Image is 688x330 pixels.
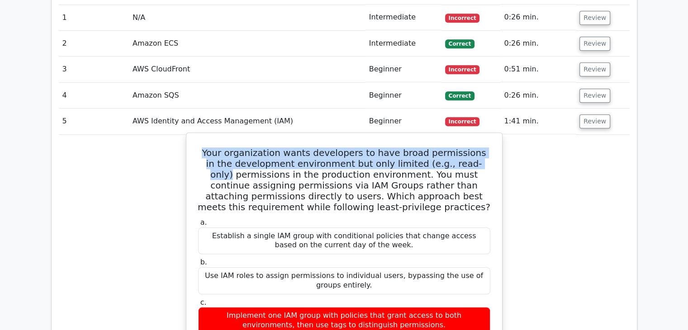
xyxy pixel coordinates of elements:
[500,5,576,30] td: 0:26 min.
[129,108,365,134] td: AWS Identity and Access Management (IAM)
[579,62,610,76] button: Review
[445,39,474,48] span: Correct
[365,57,441,82] td: Beginner
[579,11,610,25] button: Review
[365,108,441,134] td: Beginner
[59,57,129,82] td: 3
[365,83,441,108] td: Beginner
[500,31,576,57] td: 0:26 min.
[445,65,480,74] span: Incorrect
[198,267,490,294] div: Use IAM roles to assign permissions to individual users, bypassing the use of groups entirely.
[59,5,129,30] td: 1
[59,31,129,57] td: 2
[445,91,474,100] span: Correct
[579,37,610,51] button: Review
[200,298,207,306] span: c.
[129,57,365,82] td: AWS CloudFront
[579,89,610,103] button: Review
[445,14,480,23] span: Incorrect
[198,227,490,255] div: Establish a single IAM group with conditional policies that change access based on the current da...
[59,108,129,134] td: 5
[365,5,441,30] td: Intermediate
[59,83,129,108] td: 4
[197,147,491,212] h5: Your organization wants developers to have broad permissions in the development environment but o...
[579,114,610,128] button: Review
[500,108,576,134] td: 1:41 min.
[129,31,365,57] td: Amazon ECS
[129,5,365,30] td: N/A
[129,83,365,108] td: Amazon SQS
[200,258,207,266] span: b.
[445,117,480,126] span: Incorrect
[200,218,207,226] span: a.
[500,83,576,108] td: 0:26 min.
[365,31,441,57] td: Intermediate
[500,57,576,82] td: 0:51 min.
